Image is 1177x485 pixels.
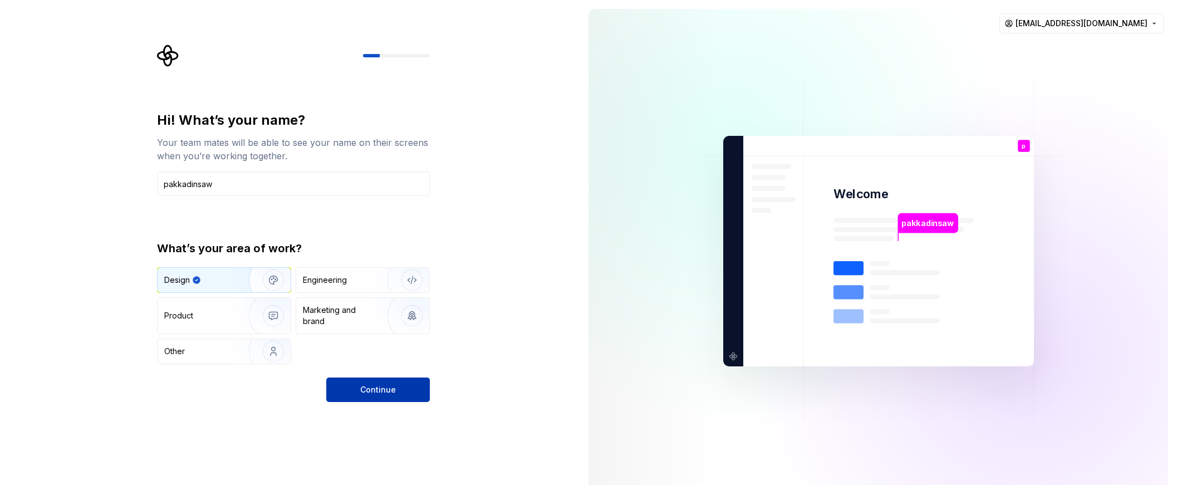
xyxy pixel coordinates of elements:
div: Product [164,310,193,321]
span: Continue [360,384,396,395]
div: Marketing and brand [303,305,378,327]
div: What’s your area of work? [157,241,430,256]
span: [EMAIL_ADDRESS][DOMAIN_NAME] [1016,18,1147,29]
button: Continue [326,378,430,402]
svg: Supernova Logo [157,45,179,67]
div: Your team mates will be able to see your name on their screens when you’re working together. [157,136,430,163]
p: pakkadinsaw [901,217,954,229]
div: Hi! What’s your name? [157,111,430,129]
div: Design [164,275,190,286]
button: [EMAIL_ADDRESS][DOMAIN_NAME] [999,13,1164,33]
div: Engineering [303,275,347,286]
p: p [1022,143,1026,149]
input: Han Solo [157,172,430,196]
div: Other [164,346,185,357]
p: Welcome [833,186,888,202]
